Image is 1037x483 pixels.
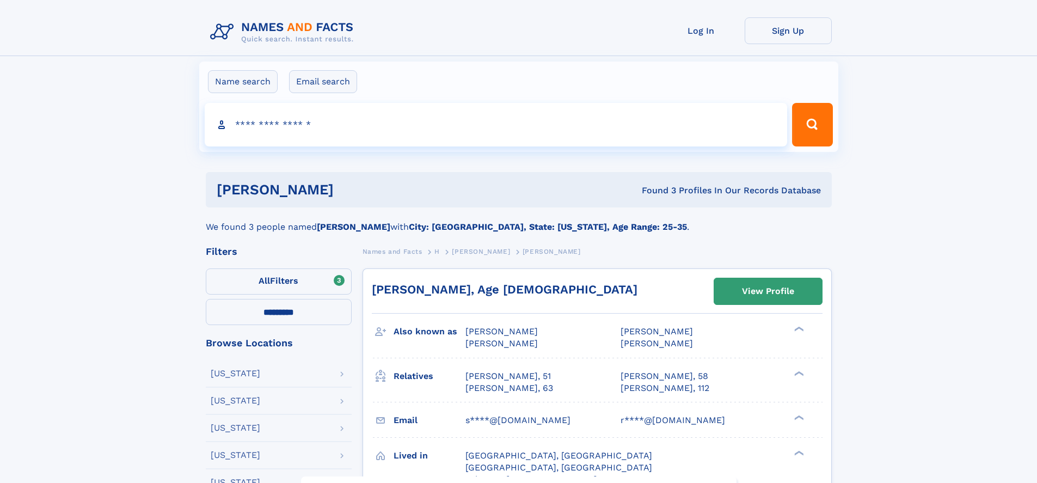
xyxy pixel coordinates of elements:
[434,244,440,258] a: H
[465,370,551,382] a: [PERSON_NAME], 51
[211,396,260,405] div: [US_STATE]
[206,17,363,47] img: Logo Names and Facts
[217,183,488,197] h1: [PERSON_NAME]
[791,326,805,333] div: ❯
[394,447,465,465] h3: Lived in
[791,414,805,421] div: ❯
[488,185,821,197] div: Found 3 Profiles In Our Records Database
[211,369,260,378] div: [US_STATE]
[394,322,465,341] h3: Also known as
[621,326,693,337] span: [PERSON_NAME]
[409,222,687,232] b: City: [GEOGRAPHIC_DATA], State: [US_STATE], Age Range: 25-35
[621,338,693,349] span: [PERSON_NAME]
[434,248,440,255] span: H
[465,326,538,337] span: [PERSON_NAME]
[452,244,510,258] a: [PERSON_NAME]
[745,17,832,44] a: Sign Up
[465,462,652,473] span: [GEOGRAPHIC_DATA], [GEOGRAPHIC_DATA]
[658,17,745,44] a: Log In
[465,338,538,349] span: [PERSON_NAME]
[791,370,805,377] div: ❯
[742,279,794,304] div: View Profile
[452,248,510,255] span: [PERSON_NAME]
[363,244,422,258] a: Names and Facts
[259,276,270,286] span: All
[206,338,352,348] div: Browse Locations
[208,70,278,93] label: Name search
[211,451,260,460] div: [US_STATE]
[621,370,708,382] a: [PERSON_NAME], 58
[205,103,788,146] input: search input
[791,449,805,456] div: ❯
[523,248,581,255] span: [PERSON_NAME]
[206,247,352,256] div: Filters
[206,268,352,295] label: Filters
[211,424,260,432] div: [US_STATE]
[289,70,357,93] label: Email search
[394,411,465,430] h3: Email
[372,283,637,296] a: [PERSON_NAME], Age [DEMOGRAPHIC_DATA]
[206,207,832,234] div: We found 3 people named with .
[714,278,822,304] a: View Profile
[394,367,465,386] h3: Relatives
[792,103,832,146] button: Search Button
[317,222,390,232] b: [PERSON_NAME]
[465,450,652,461] span: [GEOGRAPHIC_DATA], [GEOGRAPHIC_DATA]
[465,382,553,394] a: [PERSON_NAME], 63
[621,382,709,394] a: [PERSON_NAME], 112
